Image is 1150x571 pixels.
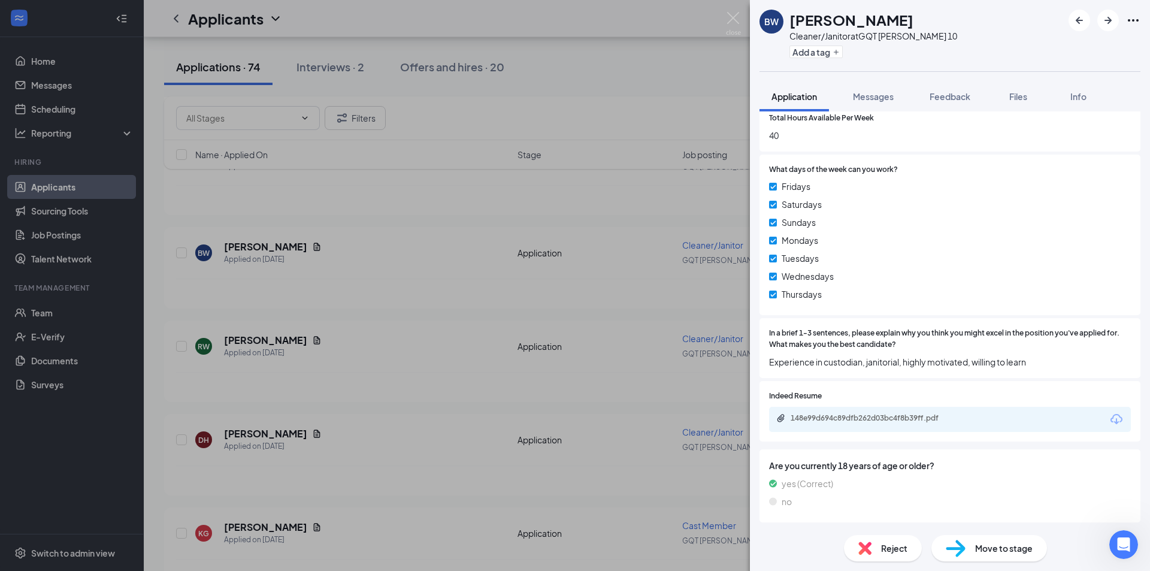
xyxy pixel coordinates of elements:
[769,328,1131,351] span: In a brief 1-3 sentences, please explain why you think you might excel in the position you've app...
[789,10,913,30] h1: [PERSON_NAME]
[769,113,874,124] span: Total Hours Available Per Week
[881,542,907,555] span: Reject
[782,477,833,490] span: yes (Correct)
[975,542,1033,555] span: Move to stage
[769,164,898,176] span: What days of the week can you work?
[769,129,1131,142] span: 40
[791,413,958,423] div: 148e99d694c89dfb262d03bc4f8b39ff.pdf
[782,234,818,247] span: Mondays
[930,91,970,102] span: Feedback
[833,49,840,56] svg: Plus
[776,413,786,423] svg: Paperclip
[782,288,822,301] span: Thursdays
[776,413,970,425] a: Paperclip148e99d694c89dfb262d03bc4f8b39ff.pdf
[764,16,779,28] div: BW
[1101,13,1115,28] svg: ArrowRight
[1109,412,1124,427] svg: Download
[782,216,816,229] span: Sundays
[782,252,819,265] span: Tuesdays
[1070,91,1087,102] span: Info
[782,270,834,283] span: Wednesdays
[769,355,1131,368] span: Experience in custodian, janitorial, highly motivated, willing to learn
[782,198,822,211] span: Saturdays
[1009,91,1027,102] span: Files
[1126,13,1140,28] svg: Ellipses
[1109,530,1138,559] iframe: Intercom live chat
[769,391,822,402] span: Indeed Resume
[1097,10,1119,31] button: ArrowRight
[853,91,894,102] span: Messages
[1069,10,1090,31] button: ArrowLeftNew
[1072,13,1087,28] svg: ArrowLeftNew
[769,459,1131,472] span: Are you currently 18 years of age or older?
[782,495,792,508] span: no
[782,180,810,193] span: Fridays
[789,30,957,42] div: Cleaner/Janitor at GQT [PERSON_NAME] 10
[789,46,843,58] button: PlusAdd a tag
[771,91,817,102] span: Application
